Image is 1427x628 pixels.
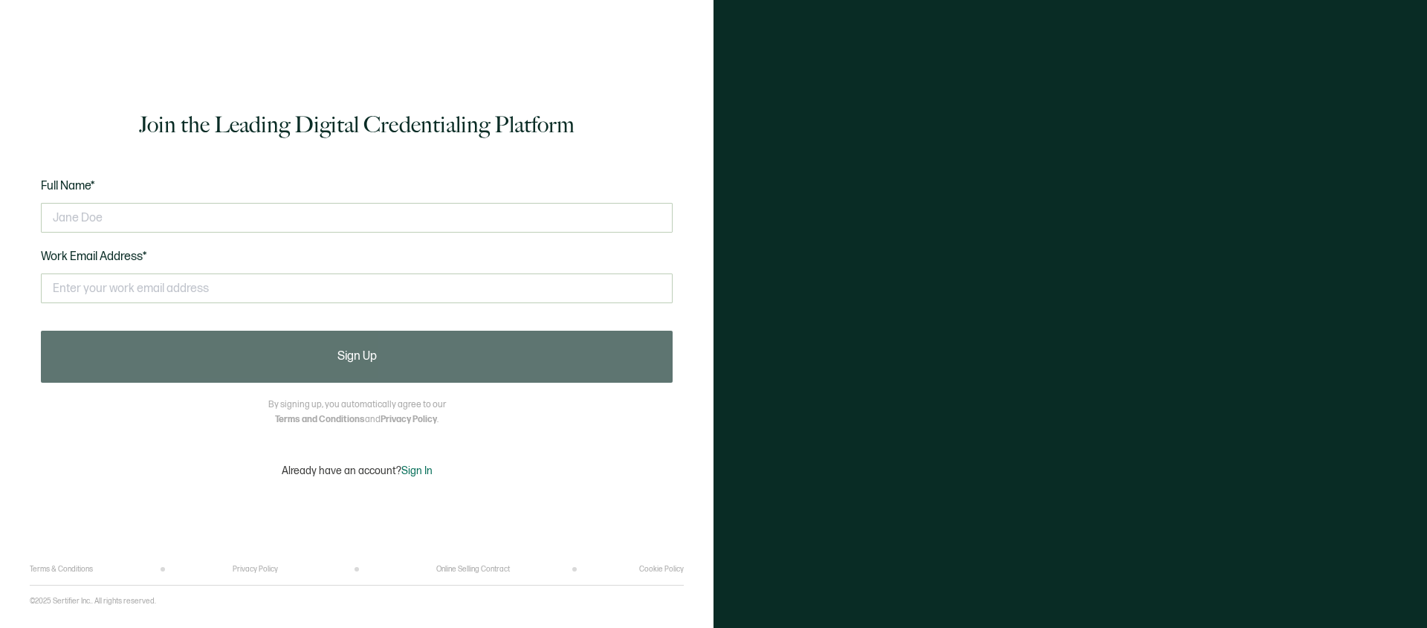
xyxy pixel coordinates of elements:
[275,414,365,425] a: Terms and Conditions
[41,331,673,383] button: Sign Up
[41,250,147,264] span: Work Email Address*
[139,110,575,140] h1: Join the Leading Digital Credentialing Platform
[41,273,673,303] input: Enter your work email address
[282,464,433,477] p: Already have an account?
[639,565,684,574] a: Cookie Policy
[436,565,510,574] a: Online Selling Contract
[233,565,278,574] a: Privacy Policy
[30,565,93,574] a: Terms & Conditions
[41,203,673,233] input: Jane Doe
[268,398,446,427] p: By signing up, you automatically agree to our and .
[401,464,433,477] span: Sign In
[30,597,156,606] p: ©2025 Sertifier Inc.. All rights reserved.
[381,414,437,425] a: Privacy Policy
[337,351,377,363] span: Sign Up
[41,179,95,193] span: Full Name*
